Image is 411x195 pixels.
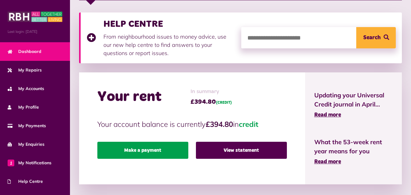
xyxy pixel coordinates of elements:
a: Make a payment [97,142,188,159]
span: Last login: [DATE] [8,29,62,34]
strong: £394.80 [206,120,233,129]
a: What the 53-week rent year means for you Read more [314,138,393,166]
span: My Notifications [8,160,51,166]
span: £394.80 [190,97,232,106]
span: What the 53-week rent year means for you [314,138,393,156]
span: Read more [314,112,341,118]
span: My Profile [8,104,39,110]
span: Help Centre [8,178,43,185]
span: Search [363,27,381,48]
span: Updating your Universal Credit journal in April... [314,91,393,109]
p: Your account balance is currently in [97,119,287,130]
a: View statement [196,142,287,159]
span: Dashboard [8,48,41,55]
a: Updating your Universal Credit journal in April... Read more [314,91,393,119]
button: Search [356,27,396,48]
span: My Payments [8,123,46,129]
span: 1 [8,159,14,166]
h3: HELP CENTRE [103,19,235,30]
span: My Accounts [8,85,44,92]
span: In summary [190,88,232,96]
h2: Your rent [97,88,162,106]
span: My Enquiries [8,141,44,148]
p: From neighbourhood issues to money advice, use our new help centre to find answers to your questi... [103,33,235,57]
img: MyRBH [8,11,62,23]
span: Read more [314,159,341,165]
span: (CREDIT) [216,101,232,105]
span: My Repairs [8,67,42,73]
span: credit [239,120,258,129]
